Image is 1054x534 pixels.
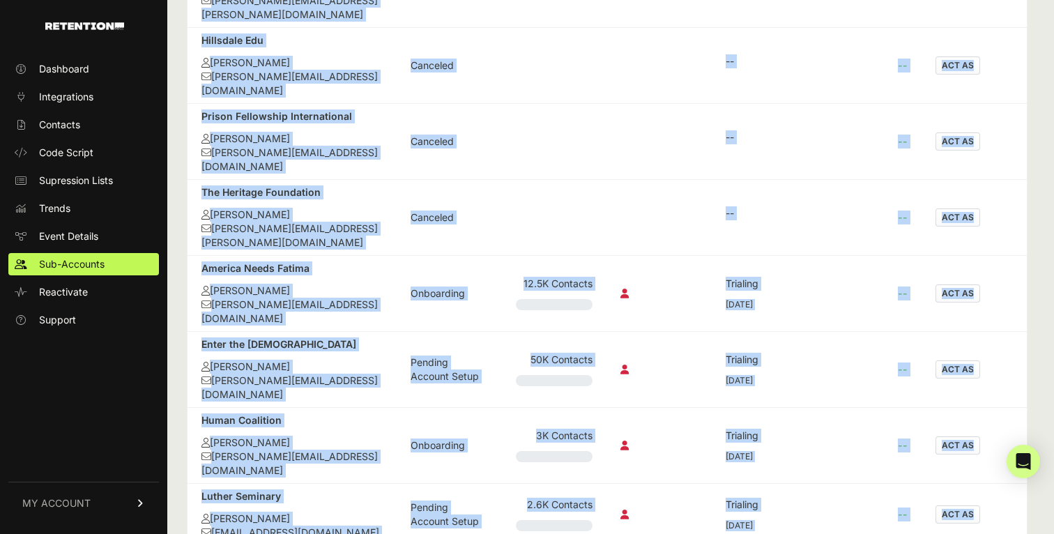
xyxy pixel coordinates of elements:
span: Support [39,313,76,327]
div: [DATE] [726,299,803,310]
span: Contacts [39,118,80,132]
a: Integrations [8,86,159,108]
div: The Heritage Foundation [201,185,383,199]
button: ACT AS [935,56,980,75]
div: -- [726,130,803,144]
div: [DATE] [726,520,803,531]
div: 3K Contacts [516,429,593,443]
div: [PERSON_NAME] [201,512,383,526]
div: [DATE] [726,375,803,386]
div: [PERSON_NAME] [201,436,383,450]
i: Collection script disabled [620,441,629,450]
button: ACT AS [935,132,980,151]
a: Sub-Accounts [8,253,159,275]
div: Human Coalition [201,413,383,427]
div: Prison Fellowship International [201,109,383,123]
div: Plan Usage: 0% [516,299,593,310]
div: [PERSON_NAME][EMAIL_ADDRESS][DOMAIN_NAME] [201,70,383,98]
a: Dashboard [8,58,159,80]
div: Enter the [DEMOGRAPHIC_DATA] [201,337,383,351]
a: Support [8,309,159,331]
button: ACT AS [935,505,980,524]
div: [PERSON_NAME] [201,208,383,222]
button: ACT AS [935,208,980,227]
div: [PERSON_NAME][EMAIL_ADDRESS][DOMAIN_NAME] [201,298,383,326]
td: -- [817,408,922,484]
div: [PERSON_NAME] [201,132,383,146]
i: Collection script disabled [620,510,629,519]
div: [PERSON_NAME] [201,360,383,374]
img: Retention.com [45,22,124,30]
div: Plan Usage: 0% [516,375,593,386]
div: [PERSON_NAME][EMAIL_ADDRESS][PERSON_NAME][DOMAIN_NAME] [201,222,383,250]
div: Trialing [726,429,803,443]
i: Collection script disabled [620,365,629,374]
div: [PERSON_NAME][EMAIL_ADDRESS][DOMAIN_NAME] [201,146,383,174]
td: Onboarding [397,256,502,332]
a: Code Script [8,142,159,164]
div: Trialing [726,277,803,291]
span: Code Script [39,146,93,160]
div: Open Intercom Messenger [1007,445,1040,478]
div: [PERSON_NAME] [201,284,383,298]
div: [PERSON_NAME] [201,56,383,70]
div: Trialing [726,498,803,512]
div: Plan Usage: 0% [516,451,593,462]
div: America Needs Fatima [201,261,383,275]
div: Plan Usage: 0% [516,520,593,531]
a: Contacts [8,114,159,136]
span: Integrations [39,90,93,104]
span: Trends [39,201,70,215]
span: Reactivate [39,285,88,299]
div: 50K Contacts [516,353,593,367]
a: MY ACCOUNT [8,482,159,524]
button: ACT AS [935,436,980,455]
td: Pending Account Setup [397,332,502,408]
div: -- [726,54,803,68]
span: MY ACCOUNT [22,496,91,510]
td: -- [817,256,922,332]
div: [DATE] [726,451,803,462]
td: -- [817,180,922,256]
td: -- [817,104,922,180]
div: Hillsdale Edu [201,33,383,47]
td: Canceled [397,180,502,256]
div: Trialing [726,353,803,367]
td: -- [817,28,922,104]
button: ACT AS [935,284,980,303]
a: Trends [8,197,159,220]
span: Event Details [39,229,98,243]
td: Canceled [397,28,502,104]
td: -- [817,332,922,408]
span: Dashboard [39,62,89,76]
div: [PERSON_NAME][EMAIL_ADDRESS][DOMAIN_NAME] [201,450,383,478]
span: Sub-Accounts [39,257,105,271]
i: Collection script disabled [620,289,629,298]
span: Supression Lists [39,174,113,188]
a: Supression Lists [8,169,159,192]
div: [PERSON_NAME][EMAIL_ADDRESS][DOMAIN_NAME] [201,374,383,402]
div: 2.6K Contacts [516,498,593,512]
a: Reactivate [8,281,159,303]
button: ACT AS [935,360,980,379]
a: Event Details [8,225,159,247]
td: Onboarding [397,408,502,484]
div: -- [726,206,803,220]
div: 12.5K Contacts [516,277,593,291]
div: Luther Seminary [201,489,383,503]
td: Canceled [397,104,502,180]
